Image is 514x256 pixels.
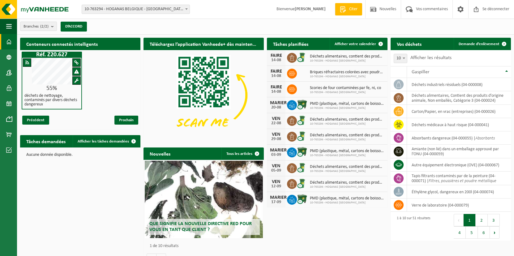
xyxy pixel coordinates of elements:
[407,78,511,91] td: Déchets industriels résiduels (04-000008)
[270,53,282,58] div: FAIRE
[310,91,381,94] span: 10-763294 - HOGANAS [GEOGRAPHIC_DATA]
[330,38,387,50] a: Afficher votre calendrier
[412,70,430,75] span: Gaspiller
[149,221,252,232] span: Que signifie la nouvelle directive RED pour vous en tant que client ?
[310,75,384,79] span: 10-763294 - HOGANAS [GEOGRAPHIC_DATA]
[297,162,307,173] img: WB-0240-CU
[394,54,407,63] span: 10
[348,6,359,12] span: Citer
[391,38,428,50] h2: Vos déchets
[310,101,384,106] span: PMD (plastique, métal, cartons de boissons) (entreprises)
[270,200,282,204] div: 17-09
[407,158,511,172] td: Autre équipement électronique (OVE) (04-000067)
[270,105,282,110] div: 20-08
[407,172,511,185] td: Tapis filtrants contaminés par de la peinture (04-000071) |
[394,213,430,239] div: 1 à 10 sur 51 résultats
[454,214,464,226] button: Précédent
[310,70,384,75] span: Briques réfractaires colorées avec poudre fe, ni,co
[297,147,307,157] img: WB-1100-CU
[335,42,376,46] span: Afficher votre calendrier
[310,86,381,91] span: Scories de four contaminées par fe, ni, co
[407,145,511,158] td: amiante (non lié) dans un emballage approuvé par l’ONU (04-000059)
[407,105,511,118] td: Carton/Papier, en vrac (entreprises) (04-000026)
[24,22,49,31] span: Branches
[490,226,499,239] button: Prochain
[270,148,282,153] div: MARIER
[270,100,282,105] div: MARIER
[270,137,282,141] div: 29-08
[310,59,384,63] span: 10-763294 - HOGANAS [GEOGRAPHIC_DATA]
[276,7,326,11] font: Bienvenue
[221,147,263,160] a: Tous les articles
[310,54,384,59] span: Déchets alimentaires, contient des produits d’origine animale, non emballés, catégorie 3
[310,122,384,126] span: 10-763294 - HOGANAS [GEOGRAPHIC_DATA]
[270,195,282,200] div: MARIER
[454,226,466,239] button: 4
[270,153,282,157] div: 03-09
[310,169,384,173] span: 10-763294 - HOGANAS [GEOGRAPHIC_DATA]
[20,38,140,50] h2: Conteneurs connectés intelligents
[22,85,81,92] div: 55%
[488,214,500,226] button: 3
[310,149,384,154] span: PMD (plastique, métal, cartons de boissons) (entreprises)
[310,196,384,201] span: PMD (plastique, métal, cartons de boissons) (entreprises)
[78,139,129,143] span: Afficher les tâches demandées
[310,117,384,122] span: Déchets alimentaires, contient des produits d’origine animale, non emballés, catégorie 3
[310,185,384,189] span: 10-763294 - HOGANAS [GEOGRAPHIC_DATA]
[270,116,282,121] div: VEN
[310,138,384,142] span: 10-763294 - HOGANAS [GEOGRAPHIC_DATA]
[143,147,177,160] h2: Nouvelles
[407,131,511,145] td: Absorbants dangereux (04-000055) |
[310,133,384,138] span: Déchets alimentaires, contient des produits d’origine animale, non emballés, catégorie 3
[145,161,263,238] a: Que signifie la nouvelle directive RED pour vous en tant que client ?
[297,52,307,62] img: WB-0240-CU
[476,214,488,226] button: 2
[270,90,282,94] div: 14-08
[20,22,57,31] button: Branches(2/2)
[410,55,452,60] label: Afficher les résultats
[335,3,362,15] a: Citer
[114,116,138,125] span: Prochain
[270,132,282,137] div: VEN
[464,214,476,226] button: 1
[73,135,140,147] a: Afficher les tâches demandées
[40,24,49,28] count: (2/2)
[270,85,282,90] div: FAIRE
[310,164,384,169] span: Déchets alimentaires, contient des produits d’origine animale, non emballés, catégorie 3
[475,136,495,141] i: Absorbants
[310,180,384,185] span: Déchets alimentaires, contient des produits d’origine animale, non emballés, catégorie 3
[270,169,282,173] div: 05-09
[407,91,511,105] td: Déchets alimentaires, Contient des produits d’origine animale, Non emballés, Catégorie 3 (04-000024)
[150,244,261,248] p: 1 de 10 résultats
[466,226,478,239] button: 5
[82,5,190,14] span: 10-763294 - HOGANAS BELGIUM - ATH
[61,22,87,32] button: D’ACCORD
[310,154,384,157] span: 10-763294 - HOGANAS [GEOGRAPHIC_DATA]
[143,50,264,140] img: Téléchargez l’application VHEPlus
[297,178,307,189] img: WB-0240-CU
[297,115,307,126] img: WB-0240-CU
[270,58,282,62] div: 14-08
[270,74,282,78] div: 14-08
[26,153,134,157] p: Aucune donnée disponible.
[23,52,80,58] h1: Réf. Z20.627
[295,7,326,11] strong: [PERSON_NAME]
[270,69,282,74] div: FAIRE
[310,201,384,205] span: 10-763294 - HOGANAS [GEOGRAPHIC_DATA]
[297,99,307,110] img: WB-1100-CU
[429,179,496,183] i: Filtres, poussières et poudre métallique
[270,184,282,189] div: 12-09
[270,179,282,184] div: VEN
[478,226,490,239] button: 6
[24,94,79,107] h4: déchets de nettoyage, contaminés par divers déchets dangereux
[270,164,282,169] div: VEN
[297,131,307,141] img: WB-0240-CU
[226,152,252,156] font: Tous les articles
[454,38,510,50] a: Demande d’enlèvement
[297,194,307,204] img: WB-1100-CU
[20,135,72,147] h2: Tâches demandées
[407,198,511,212] td: verre de laboratoire (04-000079)
[143,38,264,50] h2: Téléchargez l’application Vanheede+ dès maintenant !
